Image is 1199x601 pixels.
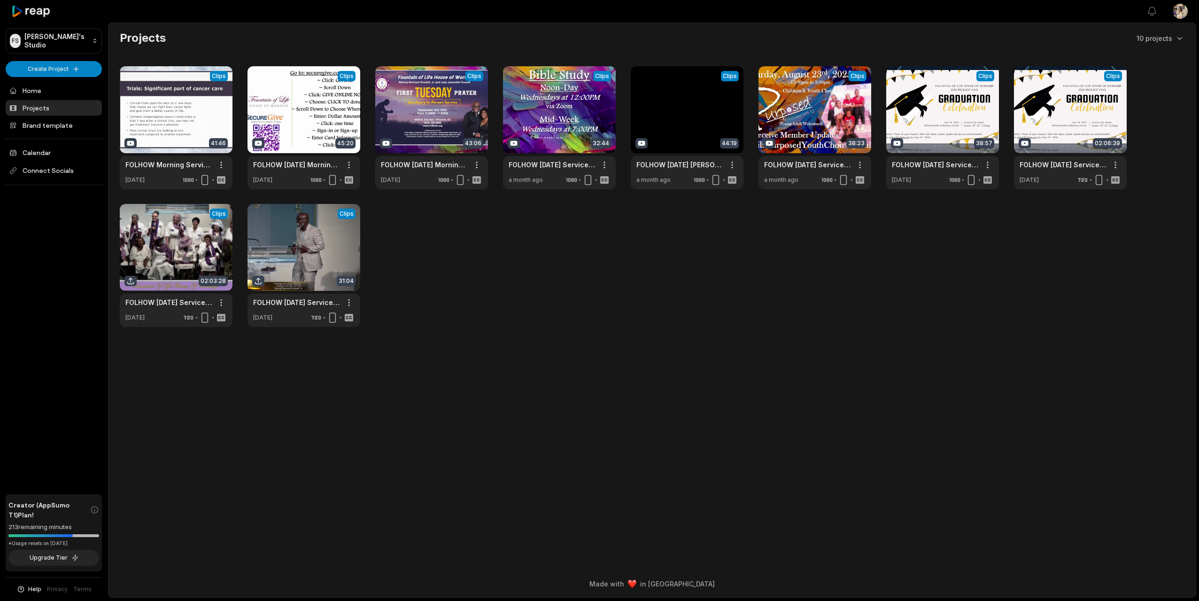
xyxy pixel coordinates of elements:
button: Help [16,585,41,593]
a: Brand template [6,117,102,133]
a: FOLHOW [DATE] Morning Service [DATE] [253,160,340,170]
div: Made with in [GEOGRAPHIC_DATA] [117,579,1187,589]
a: Home [6,83,102,98]
div: FS [10,34,21,48]
button: 10 projects [1137,33,1184,43]
a: Calendar [6,145,102,160]
a: FOLHOW [DATE] Service "Rejoicing While Suffering" Pt. 3 Romans 5:1-5 | [PERSON_NAME] [PERSON_NAME] [509,160,595,170]
a: Projects [6,100,102,116]
h2: Projects [120,31,166,46]
div: *Usage resets on [DATE] [8,540,99,547]
div: 213 remaining minutes [8,523,99,532]
a: FOLHOW [DATE] Service, _Portrait of a Godly Mother_ 1 Kings 3_16-28 _ 5_11_25 [253,297,340,307]
a: FOLHOW [DATE] Service "Rejoicing While Suffering" 1 [PERSON_NAME] 1:6-7 | [DATE] [764,160,851,170]
a: FOLHOW Morning Service "Get In Line For Your Money Miracle" [PERSON_NAME] 17:24-27 | [DATE] [125,160,212,170]
a: Terms [73,585,92,593]
a: Privacy [47,585,68,593]
span: Help [28,585,41,593]
p: [PERSON_NAME]'s Studio [24,32,88,49]
a: FOLHOW [DATE] Morning Service [DATE] [381,160,467,170]
img: heart emoji [628,580,636,588]
a: FOLHOW [DATE] [PERSON_NAME] [PERSON_NAME] [636,160,723,170]
button: Create Project [6,61,102,77]
button: Upgrade Tier [8,550,99,566]
span: Creator (AppSumo T1) Plan! [8,500,90,520]
a: FOLHOW [DATE] Service, _Portrait of a Godly Mother_ 1 Kings 3_16-28 _ 5_11_25 [125,297,212,307]
a: FOLHOW [DATE] Service [DATE] [1020,160,1106,170]
span: Connect Socials [6,162,102,179]
a: FOLHOW [DATE] Service [DATE] [892,160,978,170]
